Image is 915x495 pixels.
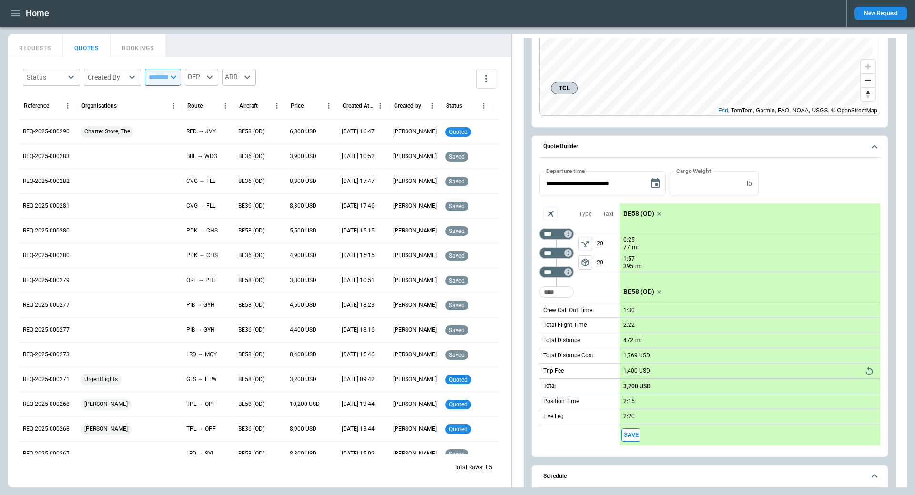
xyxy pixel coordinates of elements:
[539,286,574,298] div: Too short
[447,228,467,234] span: saved
[578,255,592,270] button: left aligned
[342,252,375,260] p: 09/16/2025 15:15
[621,428,640,442] button: Save
[322,99,335,112] button: Price column menu
[23,375,70,384] p: REQ-2025-000271
[167,99,180,112] button: Organisations column menu
[623,413,635,420] p: 2:20
[718,107,728,114] a: Esri
[186,400,216,408] p: TPL → OPF
[23,152,70,161] p: REQ-2025-000283
[623,398,635,405] p: 2:15
[342,351,375,359] p: 09/11/2025 15:46
[393,400,437,408] p: [PERSON_NAME]
[26,8,49,19] h1: Home
[543,306,592,314] p: Crew Call Out Time
[393,351,437,359] p: [PERSON_NAME]
[23,202,70,210] p: REQ-2025-000281
[454,464,484,472] p: Total Rows:
[476,69,496,89] button: more
[854,7,907,20] button: New Request
[447,426,469,433] span: quoted
[620,203,880,445] div: scrollable content
[447,451,467,457] span: saved
[238,177,264,185] p: BE36 (OD)
[270,99,284,112] button: Aircraft column menu
[290,128,316,136] p: 6,300 USD
[238,425,264,433] p: BE36 (OD)
[623,255,635,263] p: 1:57
[23,301,70,309] p: REQ-2025-000277
[23,227,70,235] p: REQ-2025-000280
[447,327,467,333] span: saved
[393,252,437,260] p: [PERSON_NAME]
[291,102,304,109] div: Price
[446,102,462,109] div: Status
[447,129,469,135] span: quoted
[186,351,217,359] p: LRD → MQY
[393,375,437,384] p: [PERSON_NAME]
[447,253,467,259] span: saved
[623,243,630,252] p: 77
[393,227,437,235] p: [PERSON_NAME]
[342,276,375,284] p: 09/16/2025 10:51
[342,152,375,161] p: 09/17/2025 10:52
[486,464,492,472] p: 85
[186,425,216,433] p: TPL → OPF
[238,128,264,136] p: BE58 (OD)
[290,450,316,458] p: 8,300 USD
[238,351,264,359] p: BE58 (OD)
[718,106,877,115] div: , TomTom, Garmin, FAO, NOAA, USGS, © OpenStreetMap
[861,87,875,101] button: Reset bearing to north
[394,102,421,109] div: Created by
[23,450,70,458] p: REQ-2025-000267
[238,227,264,235] p: BE58 (OD)
[623,210,654,218] p: BE58 (OD)
[393,202,437,210] p: [PERSON_NAME]
[290,252,316,260] p: 4,900 USD
[543,397,579,405] p: Position Time
[393,450,437,458] p: [PERSON_NAME]
[623,352,650,359] p: 1,769 USD
[186,128,216,136] p: RFD → JVY
[342,375,375,384] p: 09/11/2025 09:42
[238,450,264,458] p: BE58 (OD)
[621,428,640,442] span: Save this aircraft quote and copy details to clipboard
[747,180,752,188] p: lb
[447,352,467,358] span: saved
[543,413,564,421] p: Live Leg
[239,102,258,109] div: Aircraft
[185,69,218,86] div: DEP
[543,207,558,221] span: Aircraft selection
[539,136,880,158] button: Quote Builder
[447,376,469,383] span: quoted
[238,375,264,384] p: BE58 (OD)
[623,322,635,329] p: 2:22
[81,392,132,416] span: [PERSON_NAME]
[23,400,70,408] p: REQ-2025-000268
[81,102,117,109] div: Organisations
[342,326,375,334] p: 09/12/2025 18:16
[342,301,375,309] p: 09/12/2025 18:23
[23,351,70,359] p: REQ-2025-000273
[238,152,264,161] p: BE36 (OD)
[342,202,375,210] p: 09/16/2025 17:46
[290,177,316,185] p: 8,300 USD
[861,60,875,73] button: Zoom in
[186,177,215,185] p: CVG → FLL
[623,383,651,390] p: 3,200 USD
[186,375,217,384] p: GLS → FTW
[623,367,650,374] p: 1,400 USD
[578,255,592,270] span: Type of sector
[635,336,642,344] p: mi
[81,367,122,392] span: Urgentflights
[186,152,217,161] p: BRL → WDG
[342,425,375,433] p: 09/04/2025 13:44
[186,450,213,458] p: LRD → SYI
[862,364,876,378] button: Reset
[543,473,567,479] h6: Schedule
[290,227,316,235] p: 5,500 USD
[290,152,316,161] p: 3,900 USD
[61,99,74,112] button: Reference column menu
[543,336,580,344] p: Total Distance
